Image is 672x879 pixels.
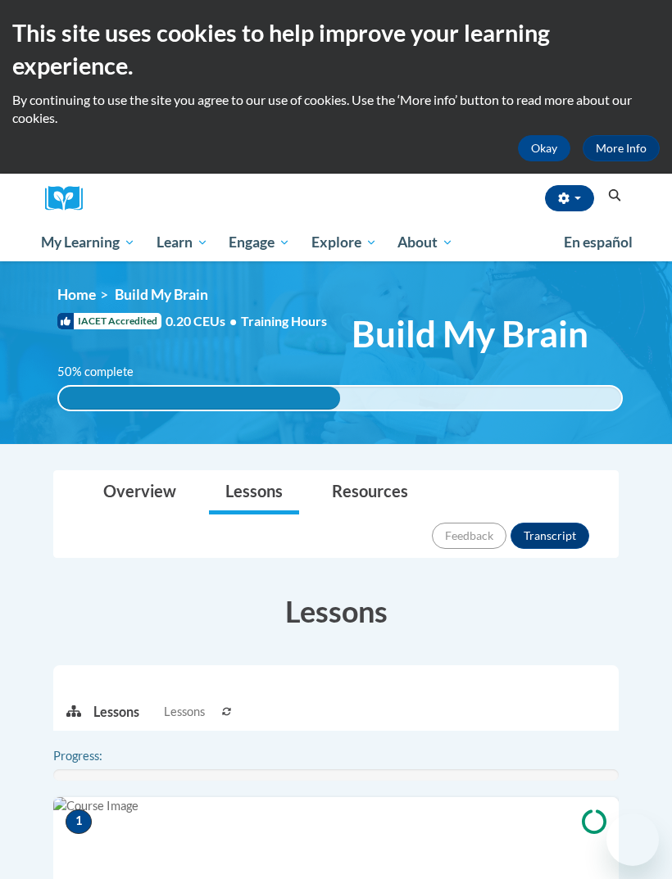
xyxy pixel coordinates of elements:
p: Lessons [93,703,139,721]
span: Build My Brain [115,286,208,303]
a: Cox Campus [45,186,94,211]
button: Account Settings [545,185,594,211]
span: 1 [66,809,92,834]
span: • [229,313,237,328]
label: Progress: [53,747,148,765]
a: Learn [146,224,219,261]
a: My Learning [30,224,146,261]
div: Main menu [29,224,643,261]
img: Logo brand [45,186,94,211]
button: Feedback [432,523,506,549]
span: 0.20 CEUs [166,312,241,330]
button: Transcript [511,523,589,549]
h3: Lessons [53,591,619,632]
span: Learn [157,233,208,252]
button: Okay [518,135,570,161]
span: Engage [229,233,290,252]
a: Explore [301,224,388,261]
span: Build My Brain [352,312,588,356]
a: Home [57,286,96,303]
a: Lessons [209,471,299,514]
a: Resources [316,471,425,514]
button: Search [602,186,627,206]
span: En español [564,233,633,251]
a: Engage [218,224,301,261]
span: Lessons [164,703,205,721]
label: 50% complete [57,363,152,381]
span: My Learning [41,233,135,252]
a: En español [553,225,643,260]
h2: This site uses cookies to help improve your learning experience. [12,16,660,83]
span: About [397,233,453,252]
span: Explore [311,233,377,252]
span: IACET Accredited [57,313,161,329]
a: More Info [583,135,660,161]
span: Training Hours [241,313,327,328]
p: By continuing to use the site you agree to our use of cookies. Use the ‘More info’ button to read... [12,91,660,127]
a: About [388,224,465,261]
div: 50% complete [59,387,340,410]
iframe: Botón para iniciar la ventana de mensajería [606,813,659,866]
a: Overview [87,471,193,514]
